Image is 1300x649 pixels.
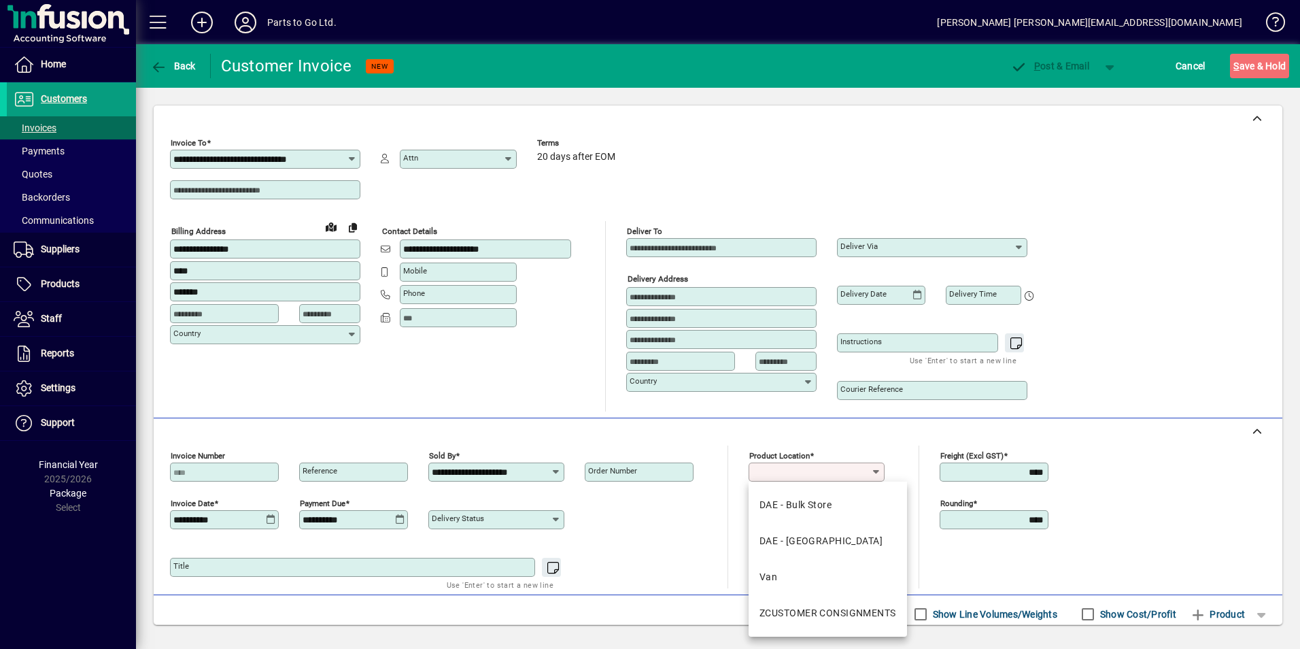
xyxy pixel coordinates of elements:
[1010,61,1089,71] span: ost & Email
[840,384,903,394] mat-label: Courier Reference
[14,146,65,156] span: Payments
[1176,55,1205,77] span: Cancel
[840,289,887,299] mat-label: Delivery date
[749,559,907,595] mat-option: Van
[940,451,1004,461] mat-label: Freight (excl GST)
[371,62,388,71] span: NEW
[1034,61,1040,71] span: P
[759,606,896,620] div: ZCUSTOMER CONSIGNMENTS
[171,451,225,461] mat-label: Invoice number
[759,570,777,584] div: Van
[41,313,62,324] span: Staff
[1172,54,1209,78] button: Cancel
[150,61,196,71] span: Back
[759,498,832,512] div: DAE - Bulk Store
[171,499,214,508] mat-label: Invoice date
[7,48,136,82] a: Home
[41,93,87,104] span: Customers
[7,209,136,232] a: Communications
[749,523,907,559] mat-option: DAE - Great Barrier Island
[749,595,907,631] mat-option: ZCUSTOMER CONSIGNMENTS
[50,488,86,499] span: Package
[403,153,418,163] mat-label: Attn
[7,163,136,186] a: Quotes
[320,216,342,237] a: View on map
[949,289,997,299] mat-label: Delivery time
[759,534,883,548] div: DAE - [GEOGRAPHIC_DATA]
[173,561,189,571] mat-label: Title
[1256,3,1283,47] a: Knowledge Base
[41,59,66,69] span: Home
[39,459,98,470] span: Financial Year
[627,227,662,236] mat-label: Deliver To
[930,608,1057,621] label: Show Line Volumes/Weights
[14,122,56,133] span: Invoices
[403,288,425,298] mat-label: Phone
[910,352,1016,368] mat-hint: Use 'Enter' to start a new line
[41,278,80,289] span: Products
[7,371,136,405] a: Settings
[1097,608,1176,621] label: Show Cost/Profit
[303,466,337,476] mat-label: Reference
[267,12,337,33] div: Parts to Go Ltd.
[1190,603,1245,625] span: Product
[7,337,136,371] a: Reports
[1004,54,1096,78] button: Post & Email
[7,406,136,440] a: Support
[432,514,484,523] mat-label: Delivery status
[7,302,136,336] a: Staff
[940,499,973,508] mat-label: Rounding
[447,577,553,593] mat-hint: Use 'Enter' to start a new line
[1183,602,1252,627] button: Product
[14,192,70,203] span: Backorders
[7,267,136,301] a: Products
[1233,55,1286,77] span: ave & Hold
[1233,61,1239,71] span: S
[41,382,75,393] span: Settings
[7,139,136,163] a: Payments
[840,337,882,346] mat-label: Instructions
[749,451,810,461] mat-label: Product location
[173,329,201,338] mat-label: Country
[429,451,456,461] mat-label: Sold by
[180,10,224,35] button: Add
[41,348,74,359] span: Reports
[7,116,136,139] a: Invoices
[7,186,136,209] a: Backorders
[221,55,352,77] div: Customer Invoice
[630,376,657,386] mat-label: Country
[300,499,345,508] mat-label: Payment due
[588,466,637,476] mat-label: Order number
[937,12,1242,33] div: [PERSON_NAME] [PERSON_NAME][EMAIL_ADDRESS][DOMAIN_NAME]
[1230,54,1289,78] button: Save & Hold
[136,54,211,78] app-page-header-button: Back
[7,233,136,267] a: Suppliers
[342,216,364,238] button: Copy to Delivery address
[147,54,199,78] button: Back
[403,266,427,276] mat-label: Mobile
[171,138,207,148] mat-label: Invoice To
[14,169,52,180] span: Quotes
[14,215,94,226] span: Communications
[224,10,267,35] button: Profile
[41,417,75,428] span: Support
[41,244,80,254] span: Suppliers
[749,487,907,523] mat-option: DAE - Bulk Store
[840,242,878,251] mat-label: Deliver via
[537,152,615,163] span: 20 days after EOM
[537,139,619,148] span: Terms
